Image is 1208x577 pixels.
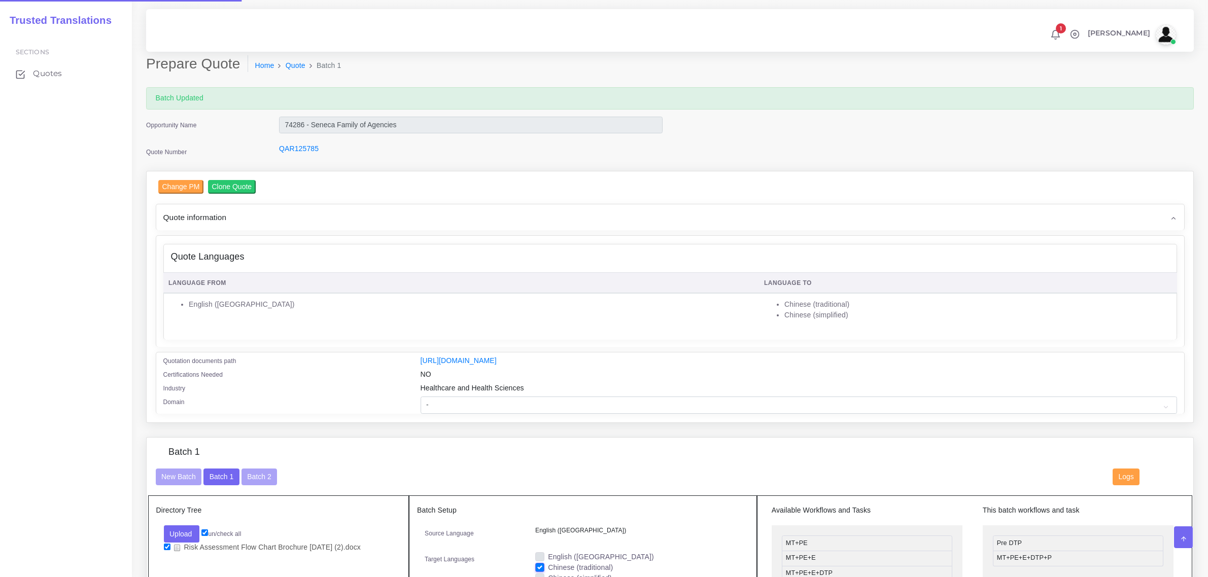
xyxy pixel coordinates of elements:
div: NO [413,369,1185,383]
li: MT+PE [782,535,952,551]
li: MT+PE+E+DTP+P [993,551,1163,566]
button: Batch 2 [241,468,277,486]
li: Pre DTP [993,535,1163,551]
h5: Available Workflows and Tasks [772,506,962,515]
label: Source Language [425,529,474,538]
li: MT+PE+E [782,551,952,566]
a: Quote [286,60,305,71]
label: Chinese (traditional) [548,562,613,573]
li: English ([GEOGRAPHIC_DATA]) [189,299,753,310]
h2: Prepare Quote [146,55,248,73]
h5: Directory Tree [156,506,401,515]
label: Quote Number [146,148,187,157]
span: Quote information [163,211,227,223]
input: Clone Quote [208,180,256,194]
p: English ([GEOGRAPHIC_DATA]) [535,525,741,536]
img: avatar [1156,24,1176,45]
h2: Trusted Translations [3,14,112,26]
input: un/check all [201,529,208,536]
div: Batch Updated [146,87,1194,110]
label: Industry [163,384,186,393]
span: Logs [1119,473,1134,481]
label: un/check all [201,529,241,538]
button: Logs [1113,468,1140,486]
div: Quote information [156,204,1184,230]
span: Sections [16,48,49,56]
button: New Batch [156,468,202,486]
a: New Batch [156,472,202,480]
h5: This batch workflows and task [983,506,1174,515]
div: Healthcare and Health Sciences [413,383,1185,396]
label: Domain [163,398,185,407]
span: 1 [1056,23,1066,33]
a: Batch 1 [203,472,239,480]
th: Language From [163,273,759,294]
a: [PERSON_NAME]avatar [1083,24,1180,45]
a: Trusted Translations [3,12,112,29]
button: Upload [164,525,200,543]
h5: Batch Setup [417,506,749,515]
h4: Batch 1 [168,447,200,458]
li: Batch 1 [305,60,341,71]
th: Language To [759,273,1177,294]
label: Target Languages [425,555,474,564]
li: Chinese (simplified) [784,310,1171,320]
a: Batch 2 [241,472,277,480]
h4: Quote Languages [171,251,245,263]
a: 1 [1047,29,1064,40]
li: Chinese (traditional) [784,299,1171,310]
button: Batch 1 [203,468,239,486]
a: QAR125785 [279,145,319,153]
label: English ([GEOGRAPHIC_DATA]) [548,552,654,562]
label: Quotation documents path [163,356,236,366]
a: [URL][DOMAIN_NAME] [421,356,497,365]
a: Home [255,60,274,71]
label: Certifications Needed [163,370,223,379]
a: Quotes [8,63,124,84]
a: Risk Assessment Flow Chart Brochure [DATE] (2).docx [170,543,364,552]
span: Quotes [33,68,62,79]
label: Opportunity Name [146,121,197,130]
input: Change PM [158,180,204,194]
span: [PERSON_NAME] [1088,29,1150,37]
